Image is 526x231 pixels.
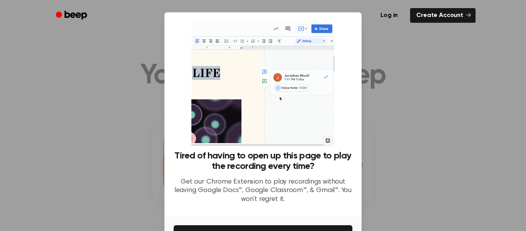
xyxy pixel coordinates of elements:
[174,178,352,204] p: Get our Chrome Extension to play recordings without leaving Google Docs™, Google Classroom™, & Gm...
[410,8,476,23] a: Create Account
[50,8,94,23] a: Beep
[174,151,352,172] h3: Tired of having to open up this page to play the recording every time?
[373,7,405,24] a: Log in
[191,22,334,146] img: Beep extension in action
